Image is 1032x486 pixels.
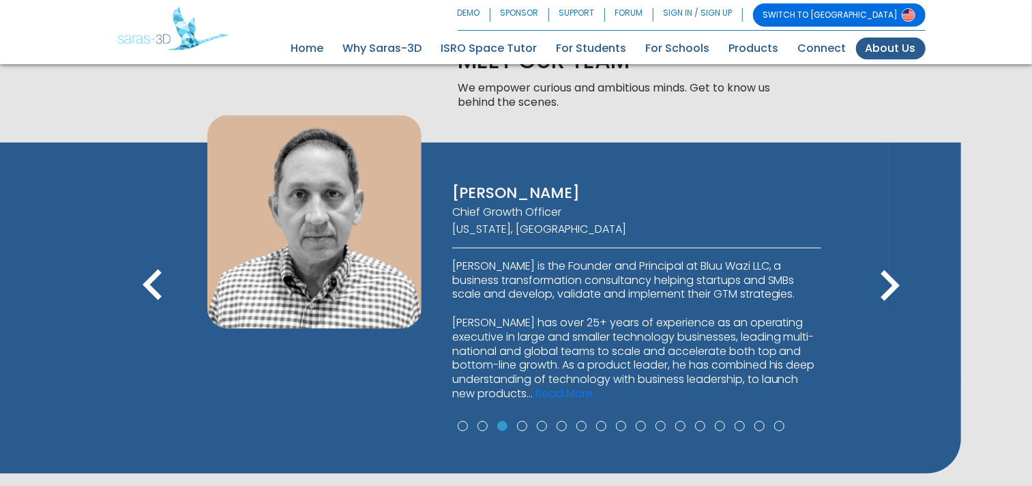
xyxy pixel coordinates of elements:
[452,223,821,237] p: [US_STATE], [GEOGRAPHIC_DATA]
[458,3,490,27] a: DEMO
[458,81,779,110] p: We empower curious and ambitious minds. Get to know us behind the scenes.
[788,38,856,59] a: Connect
[452,259,821,401] p: [PERSON_NAME] is the Founder and Principal at Bluu Wazi LLC, a business transformation consultanc...
[859,255,920,317] i: keyboard_arrow_right
[282,38,334,59] a: Home
[527,386,533,401] span: ...
[902,8,915,22] img: Switch to USA
[117,7,228,51] img: Saras 3D
[856,38,926,59] a: About Us
[653,3,743,27] a: SIGN IN / SIGN UP
[432,38,547,59] a: ISRO Space Tutor
[753,3,926,27] a: SWITCH TO [GEOGRAPHIC_DATA]
[547,38,636,59] a: For Students
[452,205,821,220] p: Chief Growth Officer
[122,305,183,321] span: Previous
[535,386,593,401] a: Read More
[122,255,183,317] i: keyboard_arrow_left
[720,38,788,59] a: Products
[636,38,720,59] a: For Schools
[859,305,920,321] span: Next
[334,38,432,59] a: Why Saras-3D
[452,184,821,203] p: [PERSON_NAME]
[207,115,421,329] img: Kanchan Mhatre
[458,46,779,76] p: MEET OUR TEAM
[549,3,605,27] a: SUPPORT
[490,3,549,27] a: SPONSOR
[605,3,653,27] a: FORUM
